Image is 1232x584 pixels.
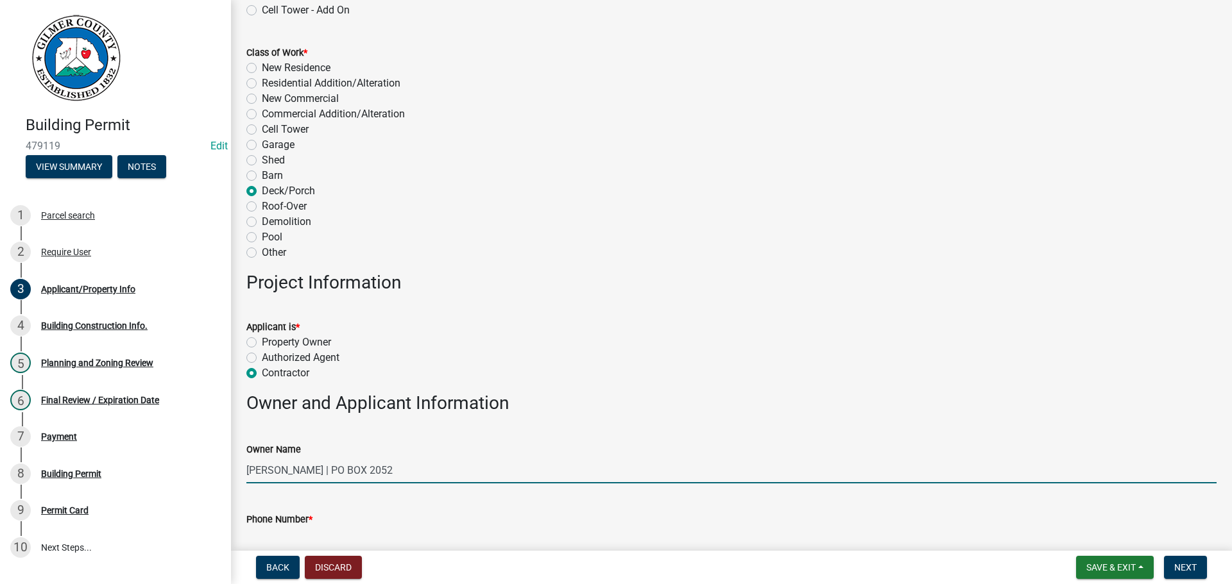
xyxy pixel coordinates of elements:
h3: Project Information [246,272,1217,294]
label: Deck/Porch [262,183,315,199]
label: Cell Tower [262,122,309,137]
div: Permit Card [41,506,89,515]
button: Next [1164,556,1207,579]
label: Residential Addition/Alteration [262,76,400,91]
div: Payment [41,432,77,441]
div: 1 [10,205,31,226]
button: View Summary [26,155,112,178]
label: Barn [262,168,283,183]
label: Shed [262,153,285,168]
wm-modal-confirm: Summary [26,162,112,172]
div: Parcel search [41,211,95,220]
label: Property Owner [262,335,331,350]
button: Notes [117,155,166,178]
div: 8 [10,463,31,484]
label: Contractor [262,365,309,381]
img: Gilmer County, Georgia [26,13,122,103]
div: Applicant/Property Info [41,285,135,294]
button: Save & Exit [1076,556,1154,579]
label: Authorized Agent [262,350,339,365]
div: 6 [10,390,31,410]
label: Pool [262,229,282,245]
wm-modal-confirm: Edit Application Number [210,140,228,152]
span: Save & Exit [1086,562,1136,572]
label: Roof-Over [262,199,307,214]
span: 479119 [26,140,205,152]
h3: Owner and Applicant Information [246,392,1217,414]
label: Class of Work [246,49,307,58]
div: Planning and Zoning Review [41,358,153,367]
div: Require User [41,247,91,256]
div: 9 [10,500,31,521]
div: 7 [10,426,31,447]
div: 10 [10,537,31,558]
button: Discard [305,556,362,579]
label: Other [262,245,286,260]
label: Applicant is [246,323,300,332]
a: Edit [210,140,228,152]
div: 3 [10,279,31,299]
h4: Building Permit [26,116,221,135]
span: Next [1174,562,1197,572]
button: Back [256,556,300,579]
label: Phone Number [246,515,312,524]
span: Back [266,562,289,572]
label: Cell Tower - Add On [262,3,350,18]
div: Building Construction Info. [41,321,148,330]
label: Owner Name [246,446,301,455]
label: New Residence [262,60,330,76]
div: Final Review / Expiration Date [41,396,159,405]
label: Commercial Addition/Alteration [262,106,405,122]
div: 5 [10,353,31,373]
div: 4 [10,315,31,336]
div: 2 [10,242,31,262]
wm-modal-confirm: Notes [117,162,166,172]
label: Garage [262,137,295,153]
div: Building Permit [41,469,101,478]
label: New Commercial [262,91,339,106]
label: Demolition [262,214,311,229]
